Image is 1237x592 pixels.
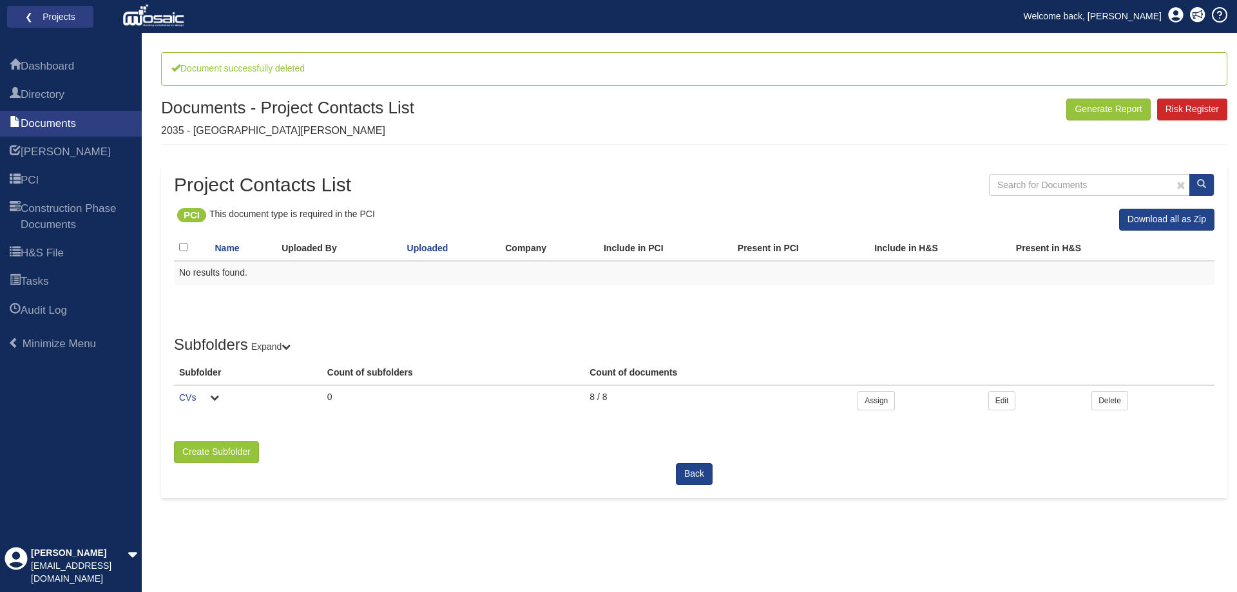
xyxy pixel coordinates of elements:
[869,235,1011,261] th: Include in H&S
[179,392,196,403] a: CVs
[15,8,85,25] a: ❮ Projects
[31,560,128,586] div: [EMAIL_ADDRESS][DOMAIN_NAME]
[988,391,1016,410] a: Edit
[174,361,322,385] th: Subfolder
[276,235,401,261] th: Uploaded By
[1169,177,1189,194] a: Clear
[122,3,187,29] img: logo_white.png
[161,99,414,117] h1: Documents - Project Contacts List
[1189,174,1214,196] button: Search
[10,173,21,189] span: PCI
[10,117,21,132] span: Documents
[174,336,1214,355] h3: Subfolders
[1014,6,1171,26] a: Welcome back, [PERSON_NAME]
[21,59,74,74] span: Dashboard
[21,245,64,261] span: H&S File
[858,391,895,410] a: Assign
[584,361,852,385] th: Count of documents
[23,338,96,350] span: Minimize Menu
[500,235,599,261] th: Company
[21,274,48,289] span: Tasks
[248,339,294,355] button: Expand
[184,208,200,222] p: PCI
[21,87,64,102] span: Directory
[5,547,28,586] div: Profile
[10,246,21,262] span: H&S File
[676,463,713,485] a: Back
[174,441,259,463] button: Create Subfolder
[21,201,132,233] span: Construction Phase Documents
[21,173,39,188] span: PCI
[215,243,240,253] a: Name
[599,235,733,261] th: Include in PCI
[31,547,128,560] div: [PERSON_NAME]
[10,59,21,75] span: Dashboard
[161,124,414,138] p: 2035 - [GEOGRAPHIC_DATA][PERSON_NAME]
[179,267,1209,280] div: No results found.
[10,202,21,233] span: Construction Phase Documents
[322,385,584,415] td: 0
[733,235,869,261] th: Present in PCI
[322,361,584,385] th: Count of subfolders
[1119,209,1214,231] a: Download all as Zip
[989,174,1214,196] input: Search for Documents
[161,52,1227,86] div: Document successfully deleted
[1157,99,1227,120] a: Risk Register
[10,274,21,290] span: Tasks
[10,145,21,160] span: HARI
[1011,235,1155,261] th: Present in H&S
[21,303,67,318] span: Audit Log
[1091,391,1128,410] a: Delete
[1066,99,1150,120] button: Generate Report
[584,385,852,415] td: 8 / 8
[10,88,21,103] span: Directory
[21,144,111,160] span: HARI
[21,116,76,131] span: Documents
[8,338,19,349] span: Minimize Menu
[174,174,375,195] h2: Project Contacts List
[407,243,448,253] a: Uploaded
[209,208,375,222] p: This document type is required in the PCI
[10,303,21,319] span: Audit Log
